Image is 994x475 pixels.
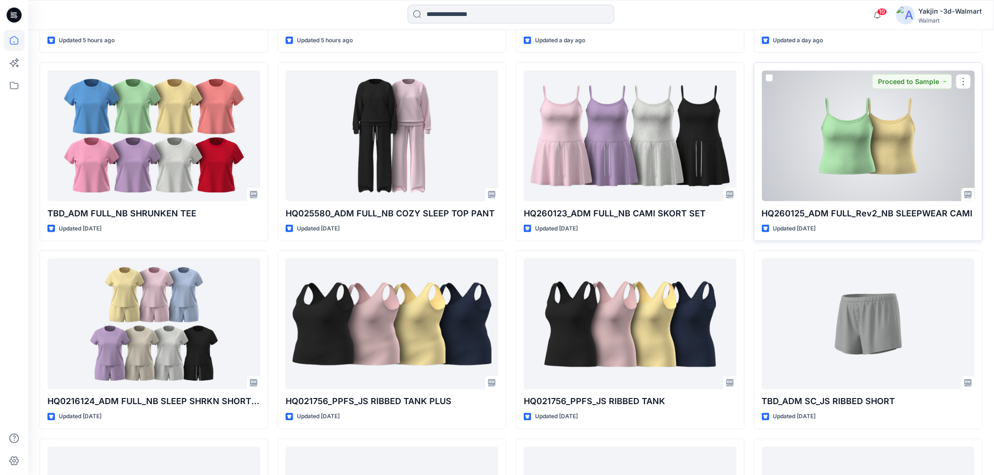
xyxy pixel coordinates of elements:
[524,207,737,220] p: HQ260123_ADM FULL_NB CAMI SKORT SET
[59,224,101,234] p: Updated [DATE]
[286,207,498,220] p: HQ025580_ADM FULL_NB COZY SLEEP TOP PANT
[59,412,101,422] p: Updated [DATE]
[524,259,737,389] a: HQ021756_PPFS_JS RIBBED TANK
[297,412,340,422] p: Updated [DATE]
[524,70,737,201] a: HQ260123_ADM FULL_NB CAMI SKORT SET
[762,395,975,408] p: TBD_ADM SC_JS RIBBED SHORT
[535,36,585,46] p: Updated a day ago
[877,8,887,15] span: 10
[773,224,816,234] p: Updated [DATE]
[286,70,498,201] a: HQ025580_ADM FULL_NB COZY SLEEP TOP PANT
[773,36,823,46] p: Updated a day ago
[535,412,578,422] p: Updated [DATE]
[47,259,260,389] a: HQ0216124_ADM FULL_NB SLEEP SHRKN SHORT SET
[762,207,975,220] p: HQ260125_ADM FULL_Rev2_NB SLEEPWEAR CAMI
[762,70,975,201] a: HQ260125_ADM FULL_Rev2_NB SLEEPWEAR CAMI
[773,412,816,422] p: Updated [DATE]
[47,395,260,408] p: HQ0216124_ADM FULL_NB SLEEP SHRKN SHORT SET
[896,6,915,24] img: avatar
[919,17,982,24] div: Walmart
[297,224,340,234] p: Updated [DATE]
[762,259,975,389] a: TBD_ADM SC_JS RIBBED SHORT
[535,224,578,234] p: Updated [DATE]
[47,70,260,201] a: TBD_ADM FULL_NB SHRUNKEN TEE
[47,207,260,220] p: TBD_ADM FULL_NB SHRUNKEN TEE
[286,259,498,389] a: HQ021756_PPFS_JS RIBBED TANK PLUS
[919,6,982,17] div: Yakjin -3d-Walmart
[524,395,737,408] p: HQ021756_PPFS_JS RIBBED TANK
[59,36,115,46] p: Updated 5 hours ago
[297,36,353,46] p: Updated 5 hours ago
[286,395,498,408] p: HQ021756_PPFS_JS RIBBED TANK PLUS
